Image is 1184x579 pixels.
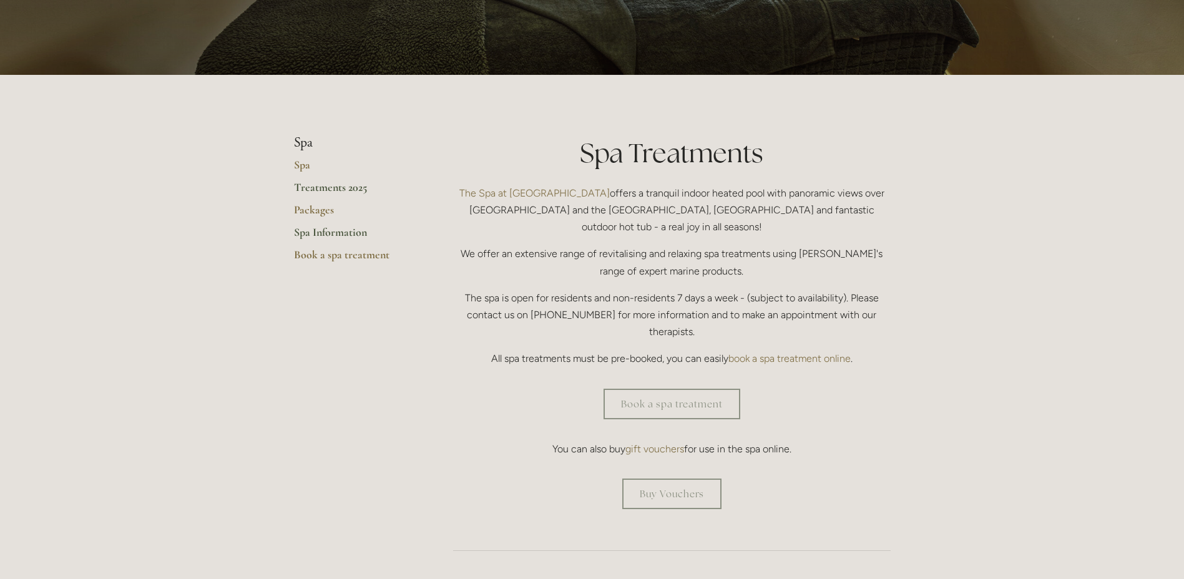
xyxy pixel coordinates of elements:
[294,248,413,270] a: Book a spa treatment
[453,185,891,236] p: offers a tranquil indoor heated pool with panoramic views over [GEOGRAPHIC_DATA] and the [GEOGRAP...
[459,187,610,199] a: The Spa at [GEOGRAPHIC_DATA]
[604,389,740,419] a: Book a spa treatment
[625,443,684,455] a: gift vouchers
[453,289,891,341] p: The spa is open for residents and non-residents 7 days a week - (subject to availability). Please...
[622,479,722,509] a: Buy Vouchers
[453,440,891,457] p: You can also buy for use in the spa online.
[453,245,891,279] p: We offer an extensive range of revitalising and relaxing spa treatments using [PERSON_NAME]'s ran...
[294,180,413,203] a: Treatments 2025
[728,353,851,364] a: book a spa treatment online
[294,158,413,180] a: Spa
[294,203,413,225] a: Packages
[453,350,891,367] p: All spa treatments must be pre-booked, you can easily .
[453,135,891,172] h1: Spa Treatments
[294,225,413,248] a: Spa Information
[294,135,413,151] li: Spa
